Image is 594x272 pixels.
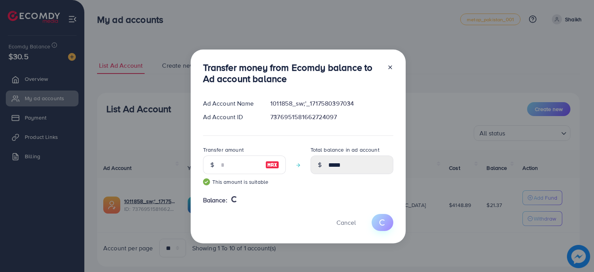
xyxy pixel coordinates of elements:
h3: Transfer money from Ecomdy balance to Ad account balance [203,62,381,84]
button: Cancel [327,214,365,231]
span: Balance: [203,196,227,205]
label: Transfer amount [203,146,244,154]
div: Ad Account ID [197,113,265,121]
span: Cancel [336,218,356,227]
img: guide [203,178,210,185]
label: Total balance in ad account [311,146,379,154]
div: Ad Account Name [197,99,265,108]
div: 7376951581662724097 [264,113,399,121]
img: image [265,160,279,169]
small: This amount is suitable [203,178,286,186]
div: 1011858_sw;'_1717580397034 [264,99,399,108]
